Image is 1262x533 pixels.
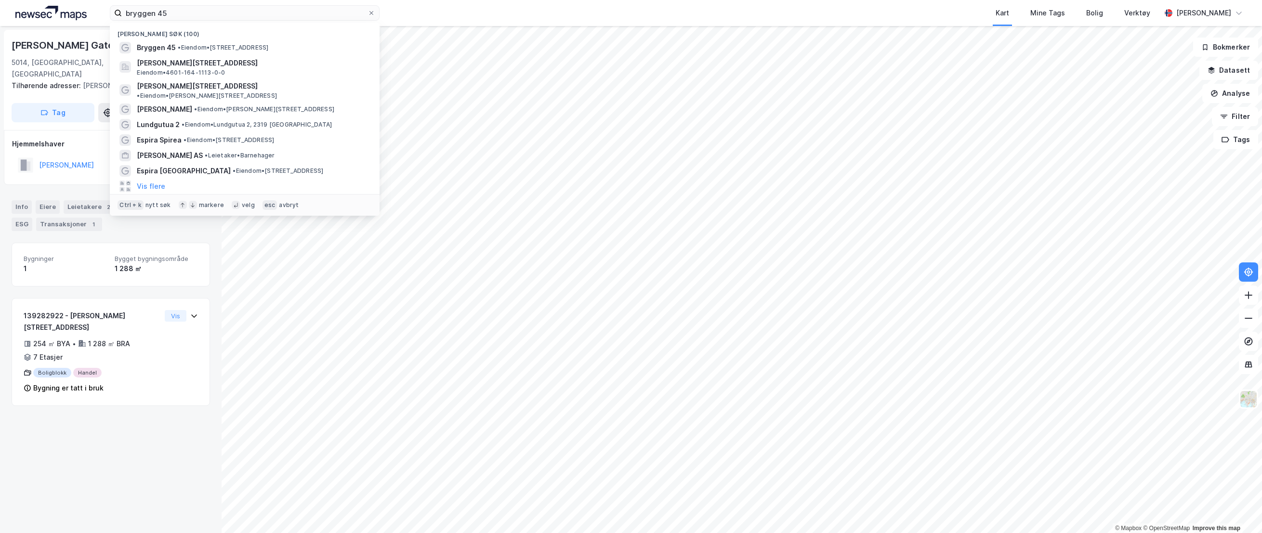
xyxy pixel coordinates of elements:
span: Espira [GEOGRAPHIC_DATA] [137,165,231,177]
span: Eiendom • Lundgutua 2, 2319 [GEOGRAPHIC_DATA] [182,121,332,129]
span: Eiendom • [STREET_ADDRESS] [184,136,274,144]
div: 1 288 ㎡ BRA [88,338,130,350]
span: • [233,167,236,174]
button: Analyse [1202,84,1258,103]
div: ESG [12,218,32,231]
div: avbryt [279,201,299,209]
span: Leietaker • Barnehager [205,152,275,159]
span: • [182,121,184,128]
div: 1 288 ㎡ [115,263,198,274]
span: Eiendom • [STREET_ADDRESS] [233,167,323,175]
button: Bokmerker [1193,38,1258,57]
span: Lundgutua 2 [137,119,180,130]
a: Mapbox [1115,525,1142,532]
span: Bygninger [24,255,107,263]
div: 254 ㎡ BYA [33,338,70,350]
div: Eiere [36,200,60,214]
span: Eiendom • [PERSON_NAME][STREET_ADDRESS] [194,105,334,113]
span: • [178,44,181,51]
a: Improve this map [1193,525,1240,532]
div: markere [199,201,224,209]
div: [PERSON_NAME] [1176,7,1231,19]
button: Tags [1213,130,1258,149]
span: • [194,105,197,113]
div: Kart [996,7,1009,19]
div: [PERSON_NAME] søk (100) [110,23,380,40]
div: 1 [89,220,98,229]
span: Tilhørende adresser: [12,81,83,90]
span: • [137,92,140,99]
div: Info [12,200,32,214]
div: Hjemmelshaver [12,138,210,150]
span: Bryggen 45 [137,42,176,53]
iframe: Chat Widget [1214,487,1262,533]
div: 5014, [GEOGRAPHIC_DATA], [GEOGRAPHIC_DATA] [12,57,158,80]
span: Espira Spirea [137,134,182,146]
span: Eiendom • 4601-164-1113-0-0 [137,69,225,77]
button: Vis [165,310,186,322]
div: Bygning er tatt i bruk [33,382,104,394]
div: esc [263,200,277,210]
span: [PERSON_NAME] AS [137,150,203,161]
span: Eiendom • [STREET_ADDRESS] [178,44,268,52]
div: [PERSON_NAME] Gate 31 [12,38,129,53]
button: Tag [12,103,94,122]
div: 139282922 - [PERSON_NAME][STREET_ADDRESS] [24,310,161,333]
span: [PERSON_NAME][STREET_ADDRESS] [137,80,258,92]
div: 1 [24,263,107,274]
span: [PERSON_NAME][STREET_ADDRESS] [137,57,368,69]
div: • [72,340,76,348]
a: OpenStreetMap [1143,525,1190,532]
div: [PERSON_NAME] Gate 7 [12,80,202,91]
div: Leietakere [64,200,117,214]
button: Vis flere [137,181,165,192]
div: velg [242,201,255,209]
div: Ctrl + k [118,200,144,210]
div: 7 Etasjer [33,351,63,363]
span: • [205,152,208,159]
div: Kontrollprogram for chat [1214,487,1262,533]
div: Bolig [1086,7,1103,19]
span: Eiendom • [PERSON_NAME][STREET_ADDRESS] [137,92,277,100]
div: Verktøy [1124,7,1150,19]
div: Transaksjoner [36,218,102,231]
span: • [184,136,186,143]
button: Datasett [1199,61,1258,80]
div: 2 [104,202,113,212]
button: Filter [1212,107,1258,126]
img: logo.a4113a55bc3d86da70a041830d287a7e.svg [15,6,87,20]
div: Mine Tags [1030,7,1065,19]
img: Z [1239,390,1258,408]
div: nytt søk [145,201,171,209]
input: Søk på adresse, matrikkel, gårdeiere, leietakere eller personer [122,6,368,20]
span: Bygget bygningsområde [115,255,198,263]
span: [PERSON_NAME] [137,104,192,115]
